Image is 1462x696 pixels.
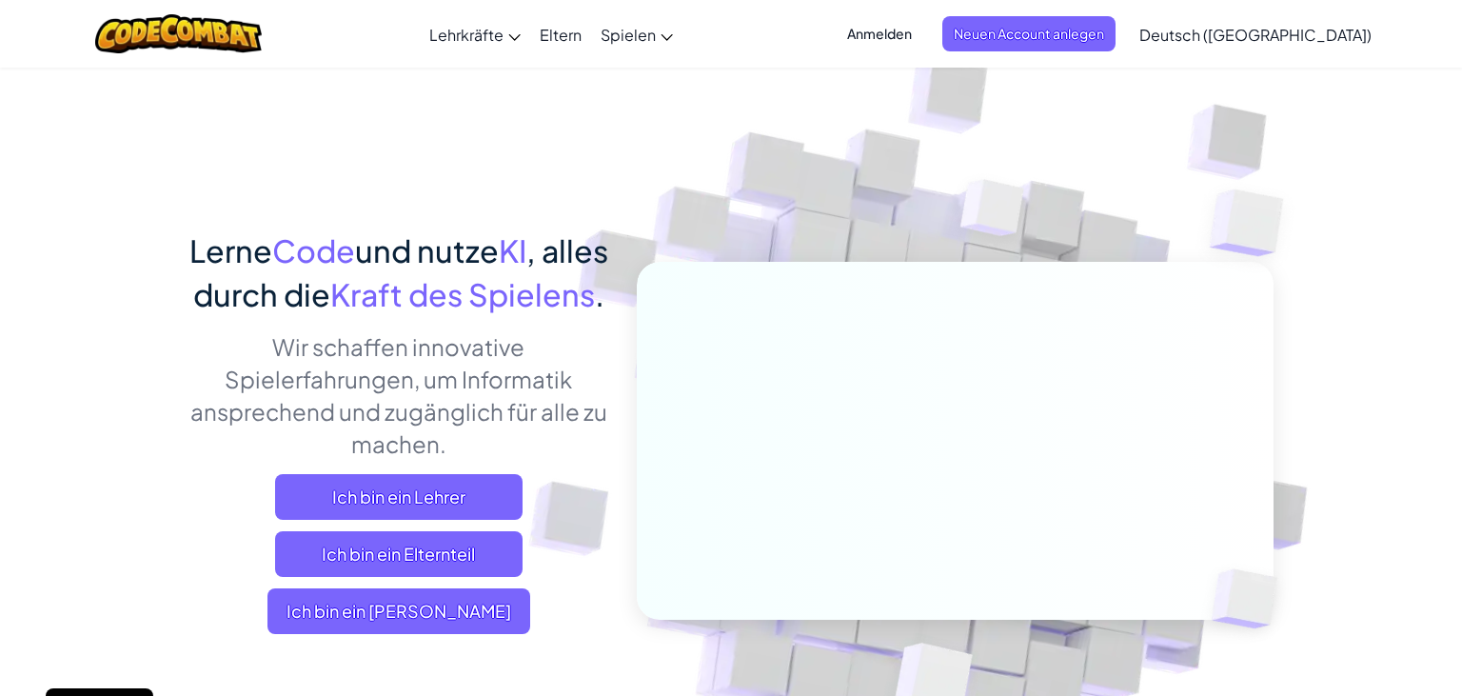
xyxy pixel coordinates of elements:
[595,275,604,313] span: .
[499,231,526,269] span: KI
[188,330,608,460] p: Wir schaffen innovative Spielerfahrungen, um Informatik ansprechend und zugänglich für alle zu ma...
[189,231,272,269] span: Lerne
[429,25,504,45] span: Lehrkräfte
[95,14,262,53] img: CodeCombat logo
[925,142,1062,284] img: Overlap cubes
[601,25,656,45] span: Spielen
[1172,143,1336,304] img: Overlap cubes
[1130,9,1381,60] a: Deutsch ([GEOGRAPHIC_DATA])
[420,9,530,60] a: Lehrkräfte
[272,231,355,269] span: Code
[355,231,499,269] span: und nutze
[330,275,595,313] span: Kraft des Spielens
[1180,529,1323,668] img: Overlap cubes
[942,16,1116,51] button: Neuen Account anlegen
[275,531,523,577] a: Ich bin ein Elternteil
[1139,25,1372,45] span: Deutsch ([GEOGRAPHIC_DATA])
[275,474,523,520] a: Ich bin ein Lehrer
[267,588,530,634] button: Ich bin ein [PERSON_NAME]
[591,9,682,60] a: Spielen
[836,16,923,51] button: Anmelden
[530,9,591,60] a: Eltern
